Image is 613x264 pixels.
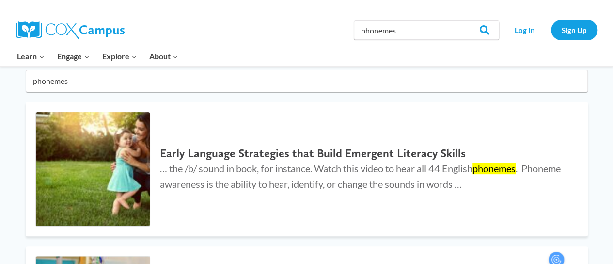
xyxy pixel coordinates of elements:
[472,163,516,174] mark: phonemes
[51,46,96,66] button: Child menu of Engage
[11,46,185,66] nav: Primary Navigation
[96,46,143,66] button: Child menu of Explore
[11,46,51,66] button: Child menu of Learn
[551,20,597,40] a: Sign Up
[36,112,150,227] img: Early Language Strategies that Build Emergent Literacy Skills
[504,20,597,40] nav: Secondary Navigation
[16,21,125,39] img: Cox Campus
[143,46,185,66] button: Child menu of About
[504,20,546,40] a: Log In
[160,163,561,190] span: … the /b/ sound in book, for instance. Watch this video to hear all 44 English . ﻿ Phoneme awaren...
[26,70,588,92] input: Search for...
[26,102,588,237] a: Early Language Strategies that Build Emergent Literacy Skills Early Language Strategies that Buil...
[354,20,499,40] input: Search Cox Campus
[160,147,568,161] h2: Early Language Strategies that Build Emergent Literacy Skills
